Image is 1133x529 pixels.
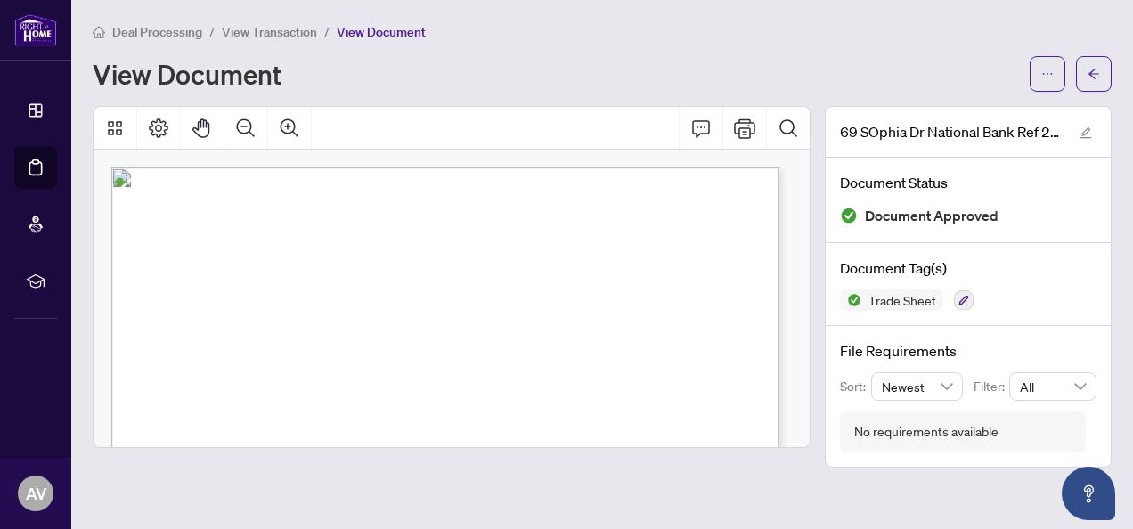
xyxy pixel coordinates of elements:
[324,21,330,42] li: /
[974,377,1009,396] p: Filter:
[112,24,202,40] span: Deal Processing
[882,373,953,400] span: Newest
[1041,68,1054,80] span: ellipsis
[840,289,861,311] img: Status Icon
[840,172,1096,193] h4: Document Status
[26,481,46,506] span: AV
[840,377,871,396] p: Sort:
[93,26,105,38] span: home
[222,24,317,40] span: View Transaction
[840,207,858,224] img: Document Status
[1088,68,1100,80] span: arrow-left
[854,422,999,442] div: No requirements available
[840,121,1063,142] span: 69 SOphia Dr National Bank Ref 2511183 TRADE SHEET.pdf
[209,21,215,42] li: /
[861,294,943,306] span: Trade Sheet
[1080,126,1092,139] span: edit
[93,60,281,88] h1: View Document
[337,24,426,40] span: View Document
[840,257,1096,279] h4: Document Tag(s)
[1020,373,1086,400] span: All
[1062,467,1115,520] button: Open asap
[865,204,999,228] span: Document Approved
[14,13,57,46] img: logo
[840,340,1096,362] h4: File Requirements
